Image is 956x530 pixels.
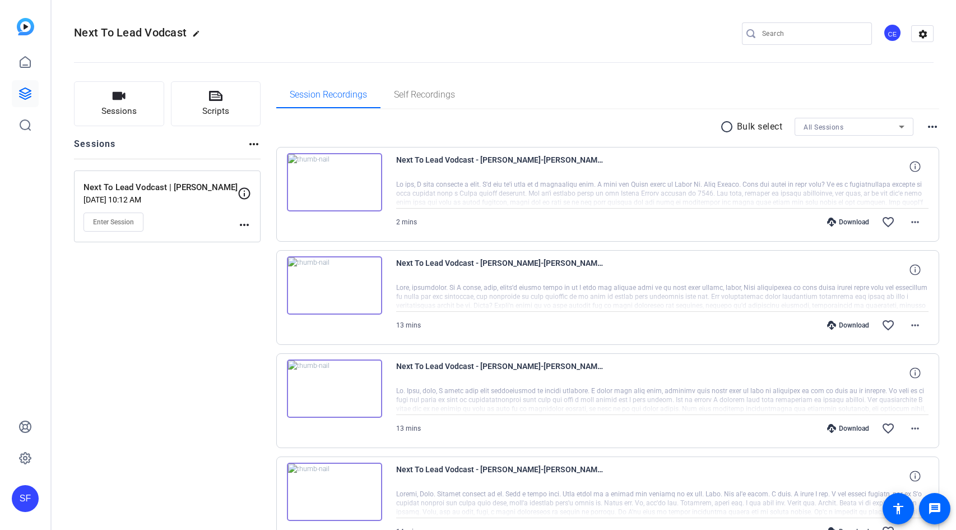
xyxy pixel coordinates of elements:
mat-icon: more_horiz [238,218,251,232]
mat-icon: favorite_border [881,422,895,435]
span: Scripts [202,105,229,118]
img: thumb-nail [287,463,382,521]
mat-icon: message [928,502,941,515]
div: SF [12,485,39,512]
mat-icon: radio_button_unchecked [720,120,737,133]
p: Next To Lead Vodcast | [PERSON_NAME] [83,181,238,194]
span: Sessions [101,105,137,118]
span: All Sessions [804,123,843,131]
span: 13 mins [396,321,421,329]
button: Sessions [74,81,164,126]
span: Self Recordings [394,90,455,99]
span: Next To Lead Vodcast - [PERSON_NAME]-[PERSON_NAME]-2025-09-02-16-00-47-625-0 [396,360,604,386]
mat-icon: favorite_border [881,319,895,332]
span: 13 mins [396,425,421,432]
mat-icon: more_horiz [247,137,261,151]
button: Enter Session [83,213,143,232]
mat-icon: edit [192,30,206,43]
div: CE [883,24,902,42]
div: Download [822,424,875,433]
img: thumb-nail [287,360,382,418]
p: Bulk select [737,120,783,133]
img: blue-gradient.svg [17,18,34,35]
mat-icon: settings [912,26,934,43]
h2: Sessions [74,137,116,159]
p: [DATE] 10:12 AM [83,195,238,204]
mat-icon: accessibility [892,502,905,515]
mat-icon: more_horiz [908,319,922,332]
span: 2 mins [396,218,417,226]
span: Next To Lead Vodcast - [PERSON_NAME]-[PERSON_NAME]-2025-09-02-16-27-25-306-0 [396,153,604,180]
div: Download [822,321,875,330]
mat-icon: more_horiz [908,215,922,229]
img: thumb-nail [287,256,382,315]
span: Next To Lead Vodcast [74,26,187,39]
span: Enter Session [93,218,134,227]
span: Next To Lead Vodcast - [PERSON_NAME]-[PERSON_NAME]-2025-09-02-15-46-50-888-0 [396,463,604,490]
span: Session Recordings [290,90,367,99]
mat-icon: more_horiz [908,422,922,435]
ngx-avatar: Ceylan Ersoy [883,24,903,43]
button: Scripts [171,81,261,126]
input: Search [762,27,863,40]
span: Next To Lead Vodcast - [PERSON_NAME]-[PERSON_NAME]-2025-09-02-16-14-14-003-0 [396,256,604,283]
div: Download [822,218,875,227]
mat-icon: favorite_border [881,215,895,229]
mat-icon: more_horiz [926,120,939,133]
img: thumb-nail [287,153,382,211]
